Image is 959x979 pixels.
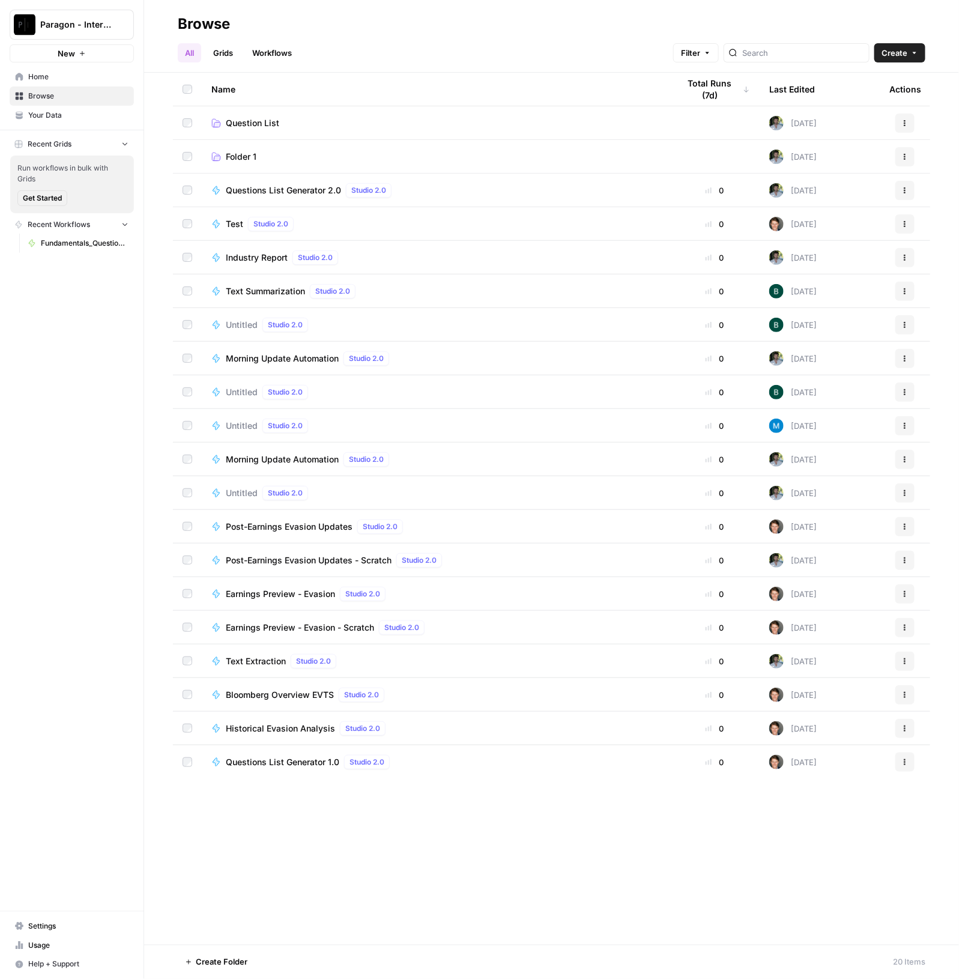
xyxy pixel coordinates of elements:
a: Grids [206,43,240,62]
div: [DATE] [769,520,817,534]
img: gzw0xrzbu4v14xxhgg72x2dyvnw7 [769,553,784,568]
img: gzw0xrzbu4v14xxhgg72x2dyvnw7 [769,183,784,198]
img: gzw0xrzbu4v14xxhgg72x2dyvnw7 [769,116,784,130]
button: Create [874,43,925,62]
img: gzw0xrzbu4v14xxhgg72x2dyvnw7 [769,452,784,467]
a: TestStudio 2.0 [211,217,660,231]
span: Studio 2.0 [253,219,288,229]
span: Studio 2.0 [363,521,398,532]
span: Text Extraction [226,655,286,667]
img: qw00ik6ez51o8uf7vgx83yxyzow9 [769,688,784,702]
div: Last Edited [769,73,815,106]
span: Text Summarization [226,285,305,297]
a: UntitledStudio 2.0 [211,486,660,500]
a: Post-Earnings Evasion Updates - ScratchStudio 2.0 [211,553,660,568]
div: [DATE] [769,688,817,702]
a: Text SummarizationStudio 2.0 [211,284,660,299]
button: Recent Workflows [10,216,134,234]
div: [DATE] [769,587,817,601]
img: gzw0xrzbu4v14xxhgg72x2dyvnw7 [769,654,784,668]
span: Studio 2.0 [345,723,380,734]
div: 0 [679,218,750,230]
div: 0 [679,252,750,264]
div: Actions [889,73,921,106]
span: Untitled [226,487,258,499]
span: Untitled [226,319,258,331]
a: Home [10,67,134,86]
span: Industry Report [226,252,288,264]
a: Questions List Generator 1.0Studio 2.0 [211,755,660,769]
span: Questions List Generator 2.0 [226,184,341,196]
span: Studio 2.0 [298,252,333,263]
div: 0 [679,453,750,465]
div: [DATE] [769,620,817,635]
a: Browse [10,86,134,106]
button: Create Folder [178,953,255,972]
span: Studio 2.0 [349,353,384,364]
a: Bloomberg Overview EVTSStudio 2.0 [211,688,660,702]
span: Studio 2.0 [345,589,380,599]
img: gzw0xrzbu4v14xxhgg72x2dyvnw7 [769,150,784,164]
div: 0 [679,756,750,768]
a: Question List [211,117,660,129]
div: [DATE] [769,419,817,433]
img: gzw0xrzbu4v14xxhgg72x2dyvnw7 [769,486,784,500]
span: Fundamentals_Question List [41,238,129,249]
div: 0 [679,622,750,634]
span: Studio 2.0 [268,488,303,499]
img: qw00ik6ez51o8uf7vgx83yxyzow9 [769,217,784,231]
a: Morning Update AutomationStudio 2.0 [211,351,660,366]
button: Get Started [17,190,67,206]
div: 0 [679,723,750,735]
span: Post-Earnings Evasion Updates - Scratch [226,554,392,566]
a: Historical Evasion AnalysisStudio 2.0 [211,721,660,736]
a: Text ExtractionStudio 2.0 [211,654,660,668]
div: 0 [679,353,750,365]
span: Browse [28,91,129,102]
div: 0 [679,184,750,196]
button: Filter [673,43,719,62]
button: New [10,44,134,62]
img: c0rfybo51k26pugaisgq14w9tpxb [769,385,784,399]
span: Earnings Preview - Evasion - Scratch [226,622,374,634]
span: New [58,47,75,59]
img: qw00ik6ez51o8uf7vgx83yxyzow9 [769,587,784,601]
span: Usage [28,940,129,951]
span: Morning Update Automation [226,453,339,465]
span: Folder 1 [226,151,256,163]
button: Workspace: Paragon - Internal Usage [10,10,134,40]
button: Recent Grids [10,135,134,153]
div: [DATE] [769,452,817,467]
span: Earnings Preview - Evasion [226,588,335,600]
div: [DATE] [769,351,817,366]
span: Studio 2.0 [349,454,384,465]
img: gzw0xrzbu4v14xxhgg72x2dyvnw7 [769,250,784,265]
div: 0 [679,521,750,533]
div: 0 [679,554,750,566]
a: Earnings Preview - Evasion - ScratchStudio 2.0 [211,620,660,635]
div: [DATE] [769,150,817,164]
div: [DATE] [769,553,817,568]
span: Question List [226,117,279,129]
div: [DATE] [769,284,817,299]
img: c0rfybo51k26pugaisgq14w9tpxb [769,284,784,299]
span: Untitled [226,386,258,398]
a: Fundamentals_Question List [22,234,134,253]
img: Paragon - Internal Usage Logo [14,14,35,35]
span: Filter [681,47,700,59]
span: Recent Grids [28,139,71,150]
div: [DATE] [769,318,817,332]
span: Studio 2.0 [268,320,303,330]
span: Home [28,71,129,82]
div: 0 [679,588,750,600]
a: Folder 1 [211,151,660,163]
input: Search [742,47,864,59]
div: [DATE] [769,486,817,500]
div: [DATE] [769,217,817,231]
div: [DATE] [769,116,817,130]
button: Help + Support [10,955,134,974]
span: Studio 2.0 [349,757,384,768]
span: Studio 2.0 [384,622,419,633]
div: Name [211,73,660,106]
a: Your Data [10,106,134,125]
